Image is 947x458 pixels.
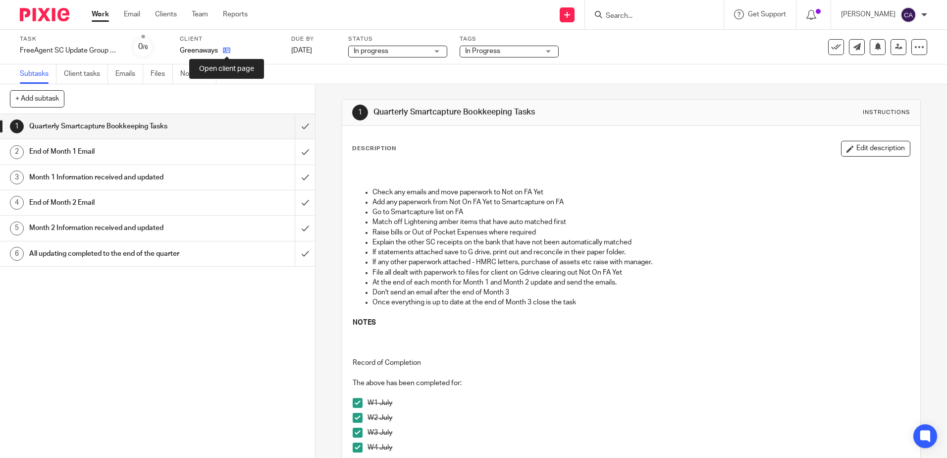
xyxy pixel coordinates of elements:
[224,64,262,84] a: Audit logs
[748,11,786,18] span: Get Support
[368,443,909,453] p: W4 July
[372,228,909,237] p: Raise bills or Out of Pocket Expenses where required
[10,119,24,133] div: 1
[155,9,177,19] a: Clients
[20,46,119,56] div: FreeAgent SC Update Group 3 - [DATE] - [DATE]
[291,35,336,43] label: Due by
[605,12,694,21] input: Search
[20,64,56,84] a: Subtasks
[29,221,200,235] h1: Month 2 Information received and updated
[180,35,279,43] label: Client
[354,48,388,55] span: In progress
[10,222,24,235] div: 5
[353,319,376,326] strong: NOTES
[372,207,909,217] p: Go to Smartcapture list on FA
[20,8,69,21] img: Pixie
[291,47,312,54] span: [DATE]
[368,398,909,408] p: W1 July
[10,196,24,210] div: 4
[372,197,909,207] p: Add any paperwork from Not On FA Yet to Smartcapture on FA
[372,257,909,267] p: If any other paperwork attached - HMRC letters, purchase of assets etc raise with manager.
[353,358,909,368] p: Record of Completion
[352,145,396,153] p: Description
[352,105,368,120] div: 1
[353,378,909,388] p: The above has been completed for:
[29,170,200,185] h1: Month 1 Information received and updated
[192,9,208,19] a: Team
[64,64,108,84] a: Client tasks
[372,217,909,227] p: Match off Lightening amber items that have auto matched first
[841,141,910,157] button: Edit description
[373,107,652,117] h1: Quarterly Smartcapture Bookkeeping Tasks
[92,9,109,19] a: Work
[368,413,909,423] p: W2 July
[10,247,24,261] div: 6
[460,35,559,43] label: Tags
[115,64,143,84] a: Emails
[223,9,248,19] a: Reports
[10,171,24,184] div: 3
[368,428,909,438] p: W3 July
[143,45,148,50] small: /6
[372,187,909,197] p: Check any emails and move paperwork to Not on FA Yet
[29,246,200,261] h1: All updating completed to the end of the quarter
[372,287,909,297] p: Don't send an email after the end of Month 3
[180,46,218,56] p: Greenaways
[29,144,200,159] h1: End of Month 1 Email
[372,297,909,307] p: Once everything is up to date at the end of Month 3 close the task
[372,237,909,247] p: Explain the other SC receipts on the bank that have not been automatically matched
[20,46,119,56] div: FreeAgent SC Update Group 3 - June - Aug, 2025
[900,7,916,23] img: svg%3E
[151,64,173,84] a: Files
[20,35,119,43] label: Task
[372,247,909,257] p: If statements attached save to G drive, print out and reconcile in their paper folder.
[29,195,200,210] h1: End of Month 2 Email
[841,9,895,19] p: [PERSON_NAME]
[10,90,64,107] button: + Add subtask
[372,278,909,287] p: At the end of each month for Month 1 and Month 2 update and send the emails.
[465,48,500,55] span: In Progress
[138,41,148,53] div: 0
[29,119,200,134] h1: Quarterly Smartcapture Bookkeeping Tasks
[180,64,216,84] a: Notes (0)
[863,109,910,116] div: Instructions
[348,35,447,43] label: Status
[372,268,909,278] p: File all dealt with paperwork to files for client on Gdrive clearing out Not On FA Yet
[124,9,140,19] a: Email
[10,145,24,159] div: 2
